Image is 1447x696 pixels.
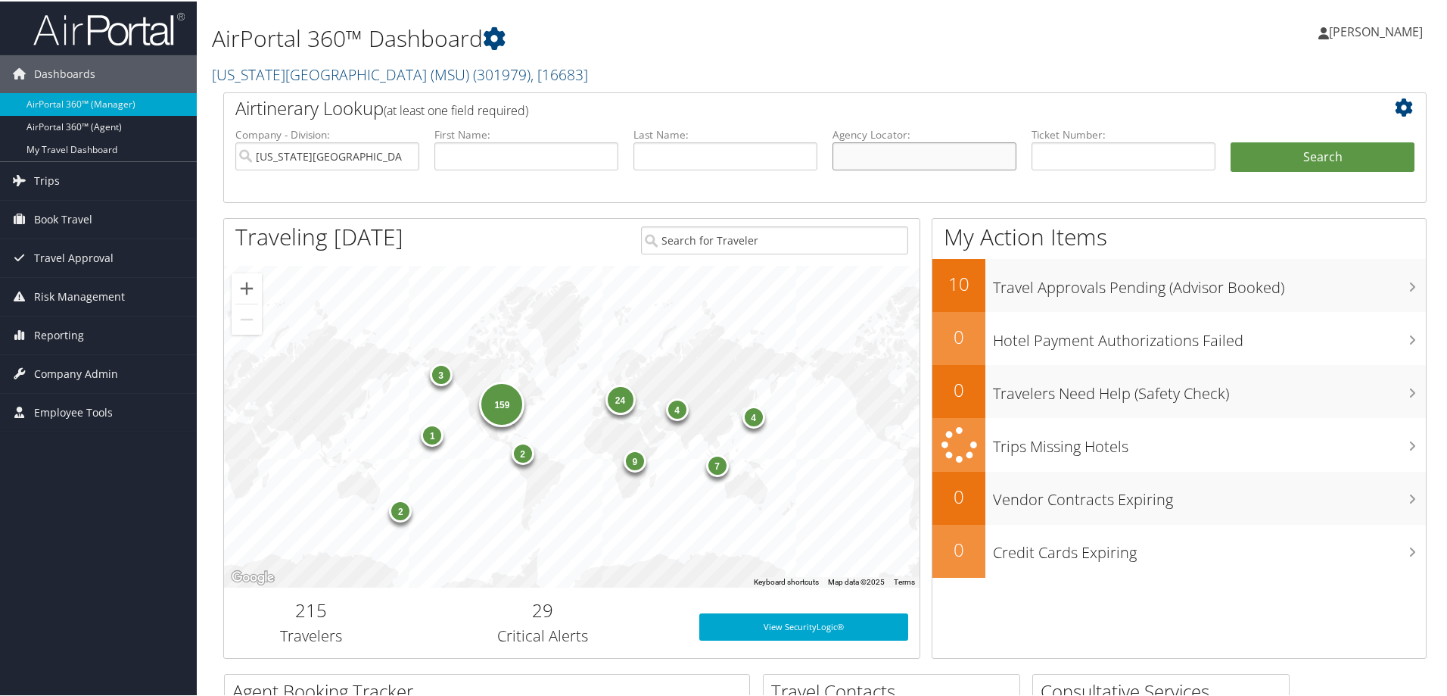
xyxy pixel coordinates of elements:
[754,576,819,586] button: Keyboard shortcuts
[389,498,412,520] div: 2
[511,441,534,463] div: 2
[894,576,915,585] a: Terms (opens in new tab)
[429,362,452,385] div: 3
[993,268,1426,297] h3: Travel Approvals Pending (Advisor Booked)
[932,523,1426,576] a: 0Credit Cards Expiring
[421,423,443,445] div: 1
[34,276,125,314] span: Risk Management
[665,397,688,420] div: 4
[34,161,60,198] span: Trips
[228,566,278,586] a: Open this area in Google Maps (opens a new window)
[699,612,908,639] a: View SecurityLogic®
[932,535,985,561] h2: 0
[212,21,1029,53] h1: AirPortal 360™ Dashboard
[932,220,1426,251] h1: My Action Items
[742,404,764,427] div: 4
[932,270,985,295] h2: 10
[705,452,728,475] div: 7
[228,566,278,586] img: Google
[1231,141,1414,171] button: Search
[932,417,1426,470] a: Trips Missing Hotels
[33,10,185,45] img: airportal-logo.png
[828,576,885,585] span: Map data ©2025
[212,63,588,83] a: [US_STATE][GEOGRAPHIC_DATA] (MSU)
[605,382,635,413] div: 24
[34,54,95,92] span: Dashboards
[993,321,1426,350] h3: Hotel Payment Authorizations Failed
[633,126,817,141] label: Last Name:
[479,380,524,426] div: 159
[932,323,985,348] h2: 0
[384,101,528,117] span: (at least one field required)
[434,126,618,141] label: First Name:
[34,199,92,237] span: Book Travel
[34,392,113,430] span: Employee Tools
[232,303,262,333] button: Zoom out
[932,376,985,401] h2: 0
[409,624,677,645] h3: Critical Alerts
[932,257,1426,311] a: 10Travel Approvals Pending (Advisor Booked)
[1032,126,1215,141] label: Ticket Number:
[993,427,1426,456] h3: Trips Missing Hotels
[932,482,985,508] h2: 0
[235,220,403,251] h1: Traveling [DATE]
[235,94,1315,120] h2: Airtinerary Lookup
[641,225,908,253] input: Search for Traveler
[932,470,1426,523] a: 0Vendor Contracts Expiring
[623,448,646,470] div: 9
[473,63,531,83] span: ( 301979 )
[34,238,114,276] span: Travel Approval
[932,311,1426,364] a: 0Hotel Payment Authorizations Failed
[235,126,419,141] label: Company - Division:
[1329,22,1423,39] span: [PERSON_NAME]
[832,126,1016,141] label: Agency Locator:
[1318,8,1438,53] a: [PERSON_NAME]
[993,374,1426,403] h3: Travelers Need Help (Safety Check)
[932,364,1426,417] a: 0Travelers Need Help (Safety Check)
[34,354,118,392] span: Company Admin
[235,596,387,622] h2: 215
[993,533,1426,562] h3: Credit Cards Expiring
[232,272,262,302] button: Zoom in
[34,315,84,353] span: Reporting
[235,624,387,645] h3: Travelers
[409,596,677,622] h2: 29
[531,63,588,83] span: , [ 16683 ]
[993,480,1426,509] h3: Vendor Contracts Expiring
